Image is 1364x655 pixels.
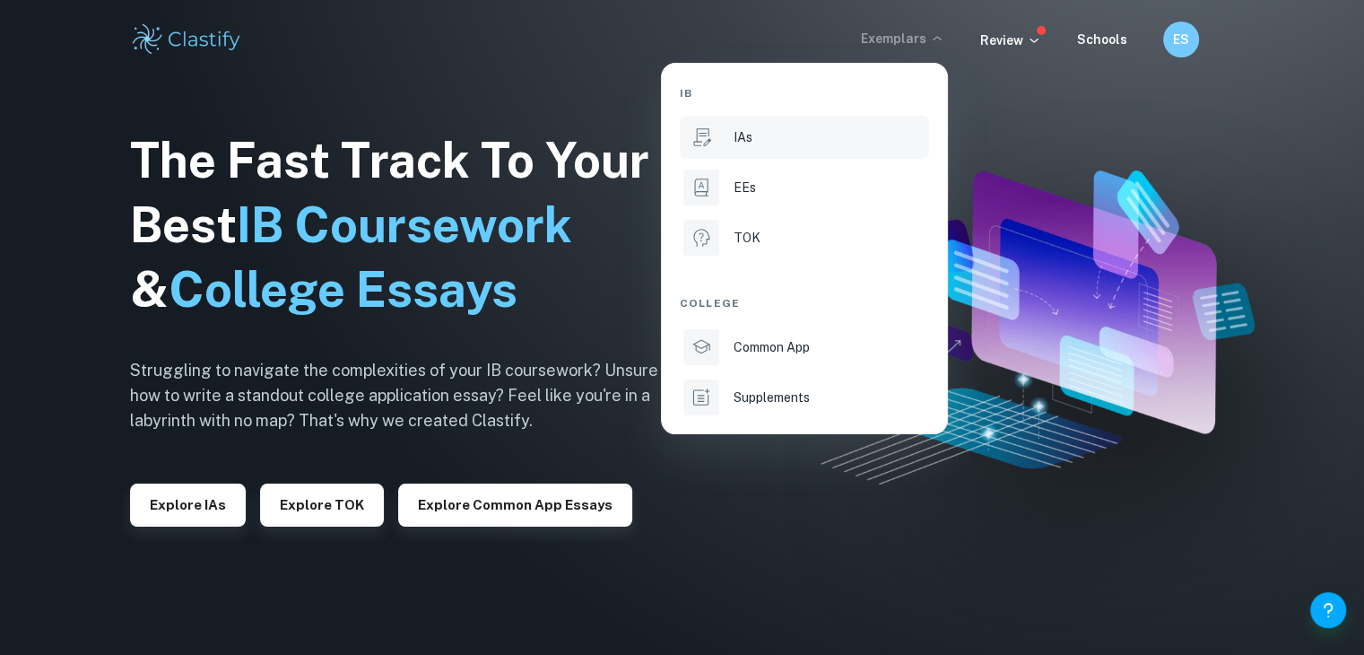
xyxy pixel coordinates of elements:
[734,388,810,407] p: Supplements
[680,376,929,419] a: Supplements
[680,85,692,101] span: IB
[734,337,810,357] p: Common App
[680,326,929,369] a: Common App
[680,166,929,209] a: EEs
[734,178,756,197] p: EEs
[680,116,929,159] a: IAs
[734,127,752,147] p: IAs
[680,216,929,259] a: TOK
[680,295,740,311] span: College
[734,228,760,248] p: TOK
